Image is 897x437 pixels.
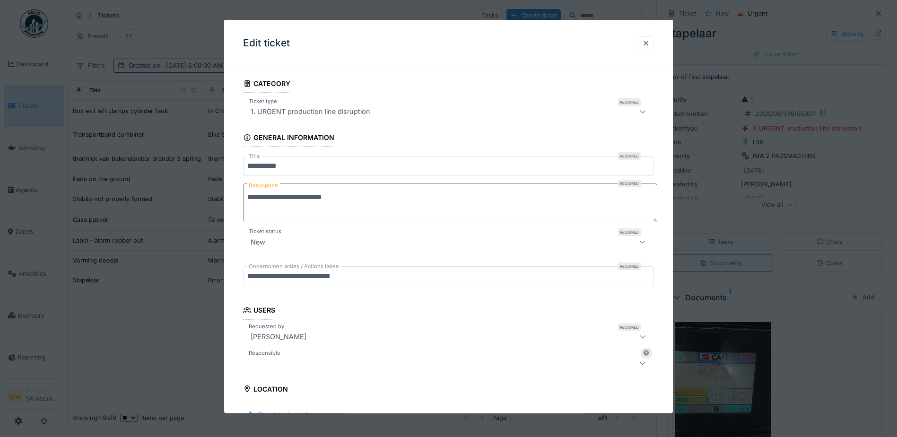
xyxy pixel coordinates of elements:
label: Title [247,152,262,160]
div: [PERSON_NAME] [247,331,310,342]
div: Users [243,303,275,319]
label: Description [247,180,280,192]
div: Required [618,228,641,236]
label: Ticket status [247,227,283,236]
div: Required [618,98,641,106]
div: General information [243,131,334,147]
div: Category [243,77,290,93]
label: Ticket type [247,97,279,105]
div: 1. URGENT production line disruption [247,106,374,117]
label: Responsible [247,349,282,357]
div: Required [618,323,641,331]
h3: Edit ticket [243,37,290,49]
div: Required [618,180,641,187]
div: Select equipments [243,407,314,420]
div: Location [243,382,288,398]
label: Ondernomen acties / Actions taken [247,262,341,271]
div: New [247,236,269,247]
div: Required [618,262,641,270]
div: Required [618,152,641,160]
label: Requested by [247,322,286,330]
